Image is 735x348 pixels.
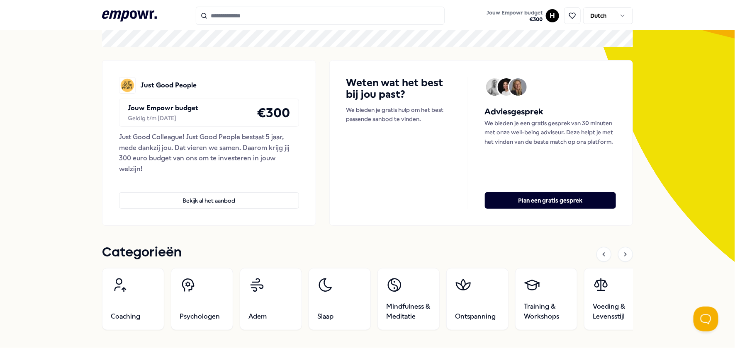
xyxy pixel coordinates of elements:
[119,132,299,174] div: Just Good Colleague! Just Good People bestaat 5 jaar, mede dankzij jou. Dat vieren we samen. Daar...
[487,16,543,23] span: € 300
[455,312,496,321] span: Ontspanning
[119,192,299,209] button: Bekijk al het aanbod
[111,312,140,321] span: Coaching
[346,77,451,100] h4: Weten wat het best bij jou past?
[346,105,451,124] p: We bieden je gratis hulp om het best passende aanbod te vinden.
[119,179,299,209] a: Bekijk al het aanbod
[485,105,616,118] h5: Adviesgesprek
[317,312,333,321] span: Slaap
[128,103,198,114] p: Jouw Empowr budget
[593,302,638,321] span: Voeding & Levensstijl
[102,268,164,330] a: Coaching
[487,10,543,16] span: Jouw Empowr budget
[446,268,509,330] a: Ontspanning
[377,268,440,330] a: Mindfulness & Meditatie
[171,268,233,330] a: Psychologen
[386,302,431,321] span: Mindfulness & Meditatie
[257,102,290,123] h4: € 300
[515,268,577,330] a: Training & Workshops
[498,78,515,96] img: Avatar
[485,118,616,146] p: We bieden je een gratis gesprek van 30 minuten met onze well-being adviseur. Deze helpt je met he...
[196,7,445,25] input: Search for products, categories or subcategories
[486,78,504,96] img: Avatar
[309,268,371,330] a: Slaap
[180,312,220,321] span: Psychologen
[694,307,718,331] iframe: Help Scout Beacon - Open
[102,242,182,263] h1: Categorieën
[119,77,136,94] img: Just Good People
[485,8,544,24] button: Jouw Empowr budget€300
[128,114,198,123] div: Geldig t/m [DATE]
[141,80,197,91] p: Just Good People
[485,192,616,209] button: Plan een gratis gesprek
[524,302,569,321] span: Training & Workshops
[584,268,646,330] a: Voeding & Levensstijl
[240,268,302,330] a: Adem
[546,9,559,22] button: H
[483,7,546,24] a: Jouw Empowr budget€300
[509,78,527,96] img: Avatar
[248,312,267,321] span: Adem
